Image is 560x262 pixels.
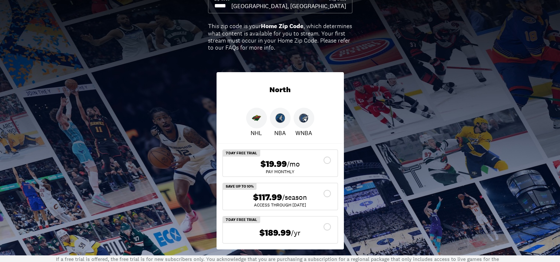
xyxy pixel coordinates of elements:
[253,192,282,203] span: $117.99
[223,216,260,223] div: 7 Day Free Trial
[287,159,300,169] span: /mo
[217,72,344,108] div: North
[223,183,256,190] div: Save Up To 10%
[274,128,286,137] p: NBA
[275,113,285,123] img: Timberwolves
[259,228,291,238] span: $189.99
[223,150,260,157] div: 7 Day Free Trial
[231,2,346,10] div: [GEOGRAPHIC_DATA], [GEOGRAPHIC_DATA]
[261,22,304,30] b: Home Zip Code
[299,113,309,123] img: Lynx
[291,228,301,238] span: /yr
[252,113,261,123] img: Wild
[261,159,287,169] span: $19.99
[251,128,262,137] p: NHL
[229,169,332,174] div: Pay Monthly
[282,192,307,202] span: /season
[208,23,352,51] div: This zip code is your , which determines what content is available for you to stream. Your first ...
[295,128,312,137] p: WNBA
[229,203,332,207] div: ACCESS THROUGH [DATE]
